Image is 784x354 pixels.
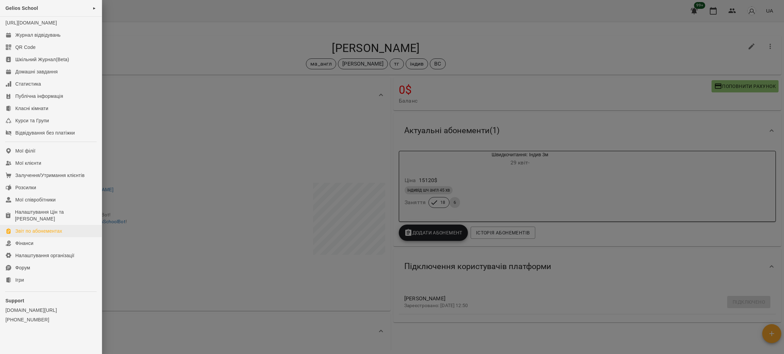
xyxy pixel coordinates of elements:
[15,252,75,259] div: Налаштування організації
[15,129,75,136] div: Відвідування без платіжки
[15,160,41,166] div: Мої клієнти
[15,277,24,283] div: Ігри
[15,117,49,124] div: Курси та Групи
[15,32,61,38] div: Журнал відвідувань
[15,93,63,100] div: Публічна інформація
[93,5,96,11] span: ►
[15,81,41,87] div: Статистика
[15,240,33,247] div: Фінанси
[15,172,85,179] div: Залучення/Утримання клієнтів
[15,228,62,234] div: Звіт по абонементах
[15,56,69,63] div: Шкільний Журнал(Beta)
[5,20,57,25] a: [URL][DOMAIN_NAME]
[15,196,56,203] div: Мої співробітники
[5,297,96,304] p: Support
[5,307,96,314] a: [DOMAIN_NAME][URL]
[15,68,58,75] div: Домашні завдання
[15,147,35,154] div: Мої філії
[15,184,36,191] div: Розсилки
[5,316,96,323] a: [PHONE_NUMBER]
[15,264,30,271] div: Форум
[15,44,36,51] div: QR Code
[15,209,96,222] div: Налаштування Цін та [PERSON_NAME]
[5,5,38,11] span: Gelios School
[15,105,48,112] div: Класні кімнати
